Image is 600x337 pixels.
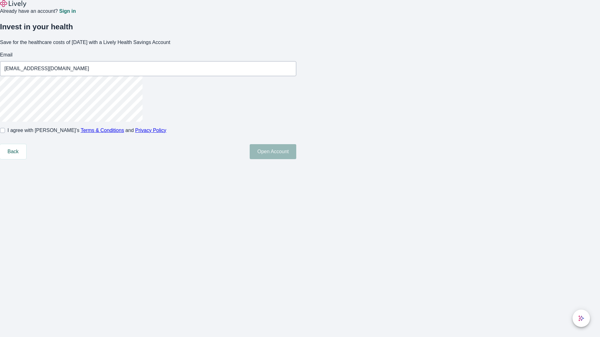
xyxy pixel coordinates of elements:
[572,310,590,327] button: chat
[81,128,124,133] a: Terms & Conditions
[7,127,166,134] span: I agree with [PERSON_NAME]’s and
[135,128,167,133] a: Privacy Policy
[59,9,76,14] a: Sign in
[578,315,584,321] svg: Lively AI Assistant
